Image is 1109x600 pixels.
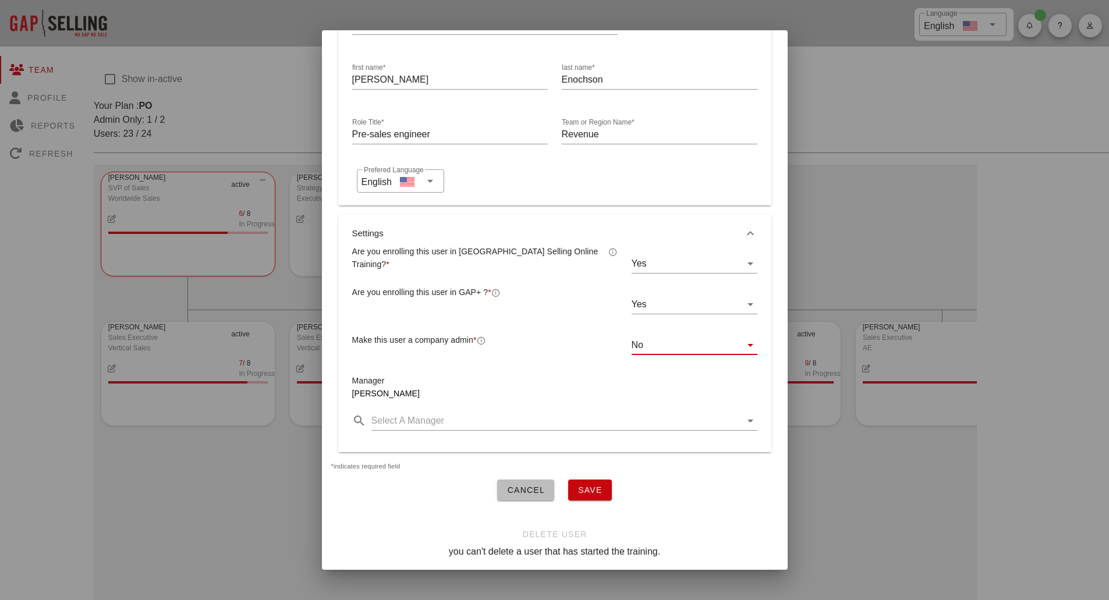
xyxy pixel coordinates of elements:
div: you can't delete a user that has started the training. [322,545,788,559]
div: Yes [632,299,647,310]
label: first name* [352,63,385,72]
small: *indicates required field [331,463,401,470]
div: Yes [632,258,647,269]
button: Cancel [497,480,554,500]
div: Yes [632,295,757,314]
button: Save [568,480,612,500]
div: Are you enrolling this user in GAP+ ? [352,286,491,299]
span: Cancel [506,485,545,495]
span: [PERSON_NAME] [352,389,420,398]
div: No [632,336,757,354]
input: Select A Manager [371,411,741,430]
div: Prefered LanguageEnglish [357,169,444,193]
label: Manager [352,376,385,385]
label: Role Title* [352,118,384,127]
label: Team or Region Name* [562,118,635,127]
div: No [632,340,643,350]
span: Save [577,485,603,495]
div: Make this user a company admin [352,333,477,346]
button: Settings [338,215,771,252]
label: Prefered Language [364,166,424,175]
div: English [362,172,392,189]
div: Yes [632,254,757,273]
div: Are you enrolling this user in [GEOGRAPHIC_DATA] Selling Online Training? [352,245,608,271]
label: last name* [562,63,595,72]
